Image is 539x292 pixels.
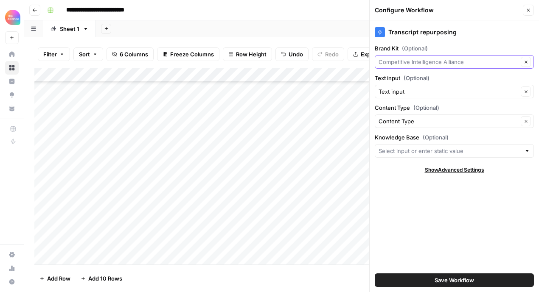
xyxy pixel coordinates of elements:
span: (Optional) [413,103,439,112]
label: Knowledge Base [375,133,534,142]
span: Freeze Columns [170,50,214,58]
span: Export CSV [361,50,391,58]
a: Settings [5,248,19,261]
a: Browse [5,61,19,75]
input: Competitive Intelligence Alliance [379,58,518,66]
button: Add 10 Rows [76,272,127,285]
a: Opportunities [5,88,19,102]
span: Filter [43,50,57,58]
span: Row Height [236,50,267,58]
span: (Optional) [404,74,430,82]
button: Redo [312,47,344,61]
span: Add 10 Rows [88,274,122,283]
button: Export CSV [348,47,396,61]
button: Freeze Columns [157,47,219,61]
span: Sort [79,50,90,58]
span: 6 Columns [120,50,148,58]
a: Sheet 1 [43,20,96,37]
span: Show Advanced Settings [425,166,484,174]
a: Home [5,47,19,61]
button: Save Workflow [375,273,534,287]
a: Your Data [5,102,19,115]
button: Workspace: Alliance [5,7,19,28]
input: Select input or enter static value [379,147,521,155]
span: Save Workflow [435,276,474,284]
button: Filter [38,47,70,61]
input: Content Type [379,117,518,125]
button: 6 Columns [107,47,154,61]
div: Sheet 1 [60,25,79,33]
label: Content Type [375,103,534,112]
button: Help + Support [5,275,19,289]
a: Insights [5,75,19,88]
span: (Optional) [423,133,449,142]
img: Alliance Logo [5,10,20,25]
button: Add Row [34,272,76,285]
input: Text input [379,87,518,96]
label: Brand Kit [375,44,534,53]
span: (Optional) [402,44,428,53]
div: Transcript repurposing [375,27,534,37]
span: Redo [325,50,339,58]
a: Usage [5,261,19,275]
button: Sort [73,47,103,61]
span: Add Row [47,274,70,283]
button: Row Height [223,47,272,61]
span: Undo [289,50,303,58]
label: Text input [375,74,534,82]
button: Undo [275,47,309,61]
